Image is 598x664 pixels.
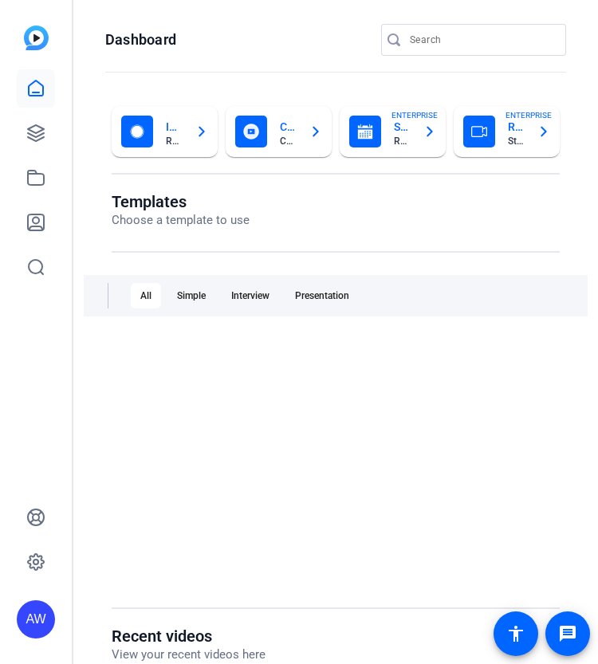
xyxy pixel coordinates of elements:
div: Simple [167,283,215,308]
mat-card-subtitle: Start a group recording session [508,136,525,146]
button: Create With A TemplateChoose a template to get started [226,106,332,157]
div: All [131,283,161,308]
button: Send A Video RequestRequest recordings from anyone, anywhereENTERPRISE [340,106,446,157]
span: ENTERPRISE [391,109,438,121]
mat-card-title: Create With A Template [280,117,297,136]
button: Record With OthersStart a group recording sessionENTERPRISE [454,106,560,157]
div: Interview [222,283,279,308]
img: blue-gradient.svg [24,26,49,50]
mat-card-title: Record With Others [508,117,525,136]
p: Choose a template to use [112,211,250,230]
mat-card-subtitle: Record yourself or your screen [166,136,183,146]
h1: Dashboard [105,30,176,49]
h1: Templates [112,192,250,211]
input: Search [410,30,553,49]
h1: Recent videos [112,627,266,646]
mat-card-subtitle: Choose a template to get started [280,136,297,146]
span: ENTERPRISE [506,109,552,121]
button: Instant Self RecordRecord yourself or your screen [112,106,218,157]
mat-card-title: Send A Video Request [394,117,411,136]
div: AW [17,600,55,638]
mat-icon: accessibility [506,624,525,643]
div: Presentation [285,283,359,308]
mat-card-subtitle: Request recordings from anyone, anywhere [394,136,411,146]
p: View your recent videos here [112,646,266,664]
mat-icon: message [558,624,577,643]
mat-card-title: Instant Self Record [166,117,183,136]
